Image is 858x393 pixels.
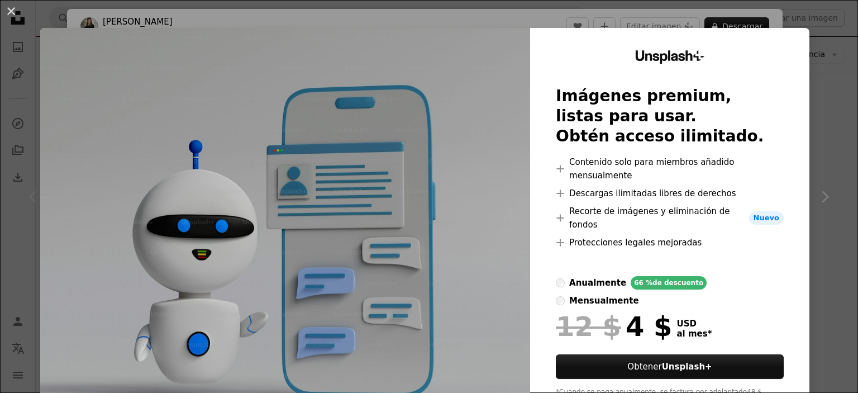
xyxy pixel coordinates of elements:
[569,294,638,307] div: mensualmente
[556,312,621,341] span: 12 $
[556,155,784,182] li: Contenido solo para miembros añadido mensualmente
[556,205,784,231] li: Recorte de imágenes y eliminación de fondos
[662,362,712,372] strong: Unsplash+
[749,211,784,225] span: Nuevo
[556,296,565,305] input: mensualmente
[556,278,565,287] input: anualmente66 %de descuento
[677,319,712,329] span: USD
[556,187,784,200] li: Descargas ilimitadas libres de derechos
[556,354,784,379] button: ObtenerUnsplash+
[556,236,784,249] li: Protecciones legales mejoradas
[677,329,712,339] span: al mes *
[556,312,672,341] div: 4 $
[631,276,707,290] div: 66 % de descuento
[569,276,626,290] div: anualmente
[556,86,784,146] h2: Imágenes premium, listas para usar. Obtén acceso ilimitado.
